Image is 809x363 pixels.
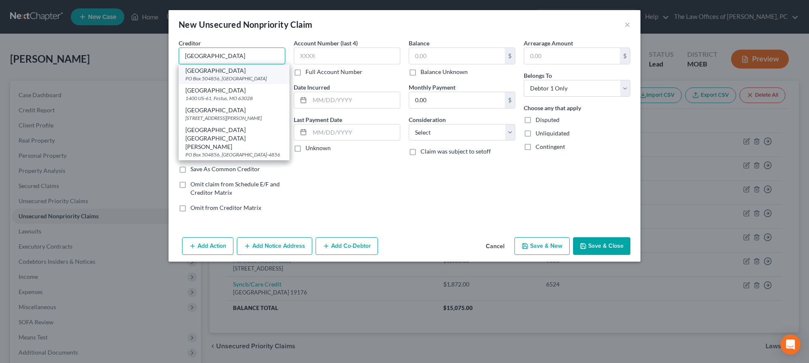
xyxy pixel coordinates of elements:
[185,86,283,95] div: [GEOGRAPHIC_DATA]
[305,144,331,152] label: Unknown
[409,115,446,124] label: Consideration
[185,126,283,151] div: [GEOGRAPHIC_DATA] [GEOGRAPHIC_DATA][PERSON_NAME]
[310,92,400,108] input: MM/DD/YYYY
[179,19,312,30] div: New Unsecured Nonpriority Claim
[536,116,560,123] span: Disputed
[190,165,260,173] label: Save As Common Creditor
[524,48,620,64] input: 0.00
[182,237,233,255] button: Add Action
[524,39,573,48] label: Arrearage Amount
[421,148,491,155] span: Claim was subject to setoff
[185,95,283,102] div: 1400 US-61, Festus, MO 63028
[620,48,630,64] div: $
[185,151,283,158] div: PO Box 504856, [GEOGRAPHIC_DATA]-4856
[505,92,515,108] div: $
[185,106,283,114] div: [GEOGRAPHIC_DATA]
[294,39,358,48] label: Account Number (last 4)
[409,92,505,108] input: 0.00
[409,83,455,92] label: Monthly Payment
[305,68,362,76] label: Full Account Number
[524,103,581,112] label: Choose any that apply
[536,130,570,137] span: Unliquidated
[185,114,283,122] div: [STREET_ADDRESS][PERSON_NAME]
[316,237,378,255] button: Add Co-Debtor
[190,204,261,211] span: Omit from Creditor Matrix
[294,115,342,124] label: Last Payment Date
[505,48,515,64] div: $
[573,237,630,255] button: Save & Close
[624,19,630,29] button: ×
[190,180,280,196] span: Omit claim from Schedule E/F and Creditor Matrix
[536,143,565,150] span: Contingent
[479,238,511,255] button: Cancel
[409,48,505,64] input: 0.00
[780,334,801,355] div: Open Intercom Messenger
[310,125,400,140] input: MM/DD/YYYY
[421,68,468,76] label: Balance Unknown
[179,48,285,64] input: Search creditor by name...
[294,48,400,64] input: XXXX
[237,237,312,255] button: Add Notice Address
[185,66,283,75] div: [GEOGRAPHIC_DATA]
[294,83,330,92] label: Date Incurred
[514,237,570,255] button: Save & New
[185,75,283,82] div: PO Box 504856, [GEOGRAPHIC_DATA]
[179,40,201,47] span: Creditor
[524,72,552,79] span: Belongs To
[409,39,429,48] label: Balance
